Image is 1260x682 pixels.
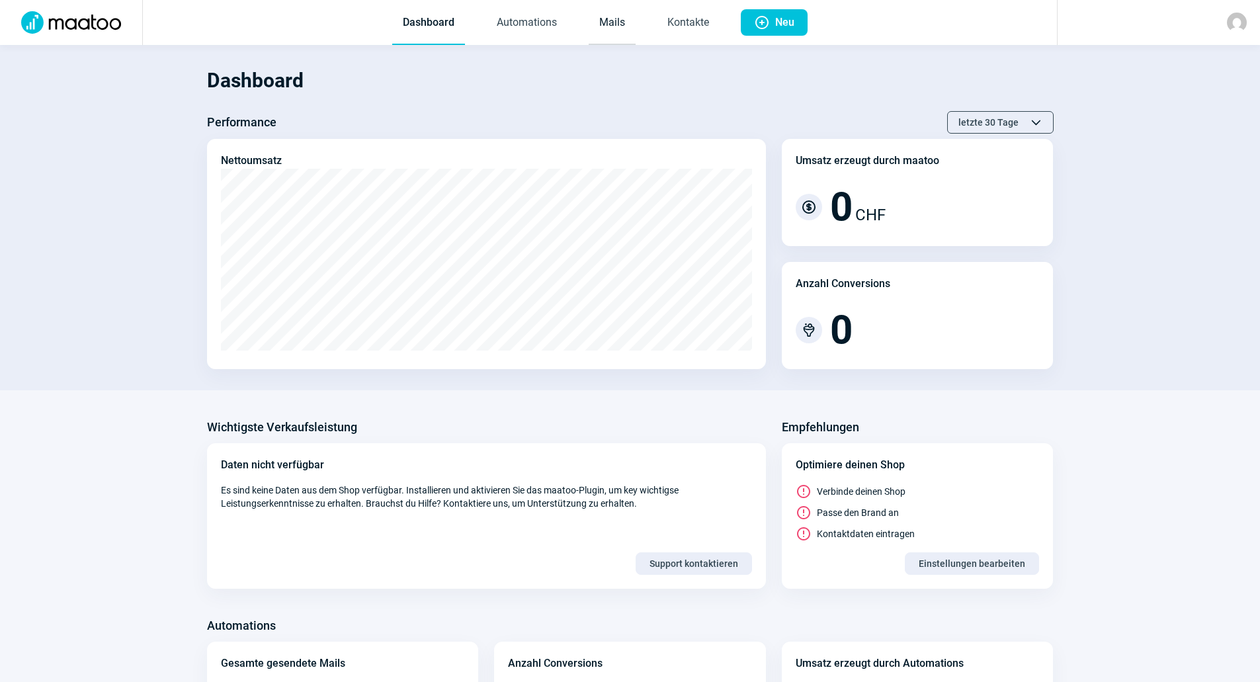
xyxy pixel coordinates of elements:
button: Neu [741,9,808,36]
div: Umsatz erzeugt durch maatoo [796,153,939,169]
a: Automations [486,1,567,45]
h3: Empfehlungen [782,417,859,438]
a: Mails [589,1,636,45]
span: Neu [775,9,794,36]
div: Anzahl Conversions [508,656,603,671]
span: Einstellungen bearbeiten [919,553,1025,574]
a: Kontakte [657,1,720,45]
button: Support kontaktieren [636,552,752,575]
span: 0 [830,187,853,227]
div: Anzahl Conversions [796,276,890,292]
span: Kontaktdaten eintragen [817,527,915,540]
span: Support kontaktieren [650,553,738,574]
div: Umsatz erzeugt durch Automations [796,656,964,671]
span: 0 [830,310,853,350]
span: Passe den Brand an [817,506,899,519]
span: Verbinde deinen Shop [817,485,905,498]
h1: Dashboard [207,58,1054,103]
div: Daten nicht verfügbar [221,457,752,473]
span: CHF [855,203,886,227]
a: Dashboard [392,1,465,45]
span: letzte 30 Tage [958,112,1019,133]
div: Nettoumsatz [221,153,282,169]
div: Gesamte gesendete Mails [221,656,345,671]
img: Logo [13,11,129,34]
h3: Wichtigste Verkaufsleistung [207,417,357,438]
div: Optimiere deinen Shop [796,457,1040,473]
h3: Automations [207,615,276,636]
h3: Performance [207,112,276,133]
img: avatar [1227,13,1247,32]
span: Es sind keine Daten aus dem Shop verfügbar. Installieren und aktivieren Sie das maatoo-Plugin, um... [221,484,752,510]
button: Einstellungen bearbeiten [905,552,1039,575]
